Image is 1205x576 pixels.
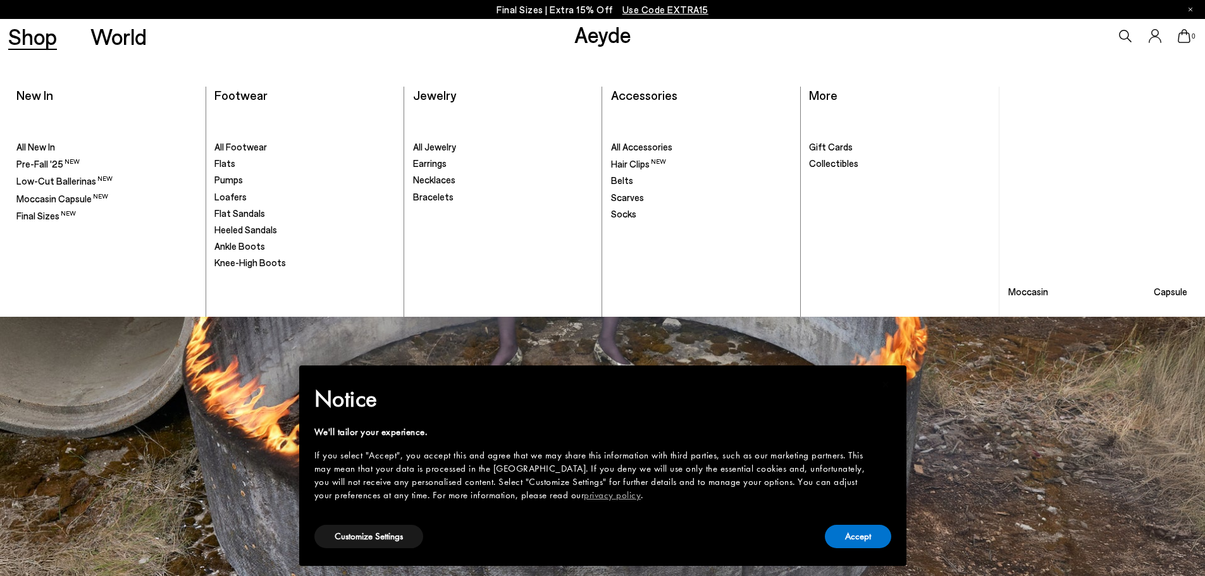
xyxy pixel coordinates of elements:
a: Flat Sandals [214,207,395,220]
button: Customize Settings [314,525,423,548]
h2: Notice [314,383,871,415]
button: Close this notice [871,369,901,400]
a: Scarves [611,192,792,204]
span: Flat Sandals [214,207,265,219]
span: Hair Clips [611,158,666,169]
span: Heeled Sandals [214,224,277,235]
p: Final Sizes | Extra 15% Off [497,2,708,18]
span: Socks [611,208,636,219]
a: Necklaces [413,174,594,187]
h3: Moccasin [1008,287,1048,297]
a: Knee-High Boots [214,257,395,269]
a: Loafers [214,191,395,204]
a: Pre-Fall '25 [16,157,197,171]
span: All Footwear [214,141,267,152]
a: 0 [1178,29,1190,43]
span: Low-Cut Ballerinas [16,175,113,187]
a: Ankle Boots [214,240,395,253]
a: Flats [214,157,395,170]
span: Scarves [611,192,644,203]
span: × [882,374,890,394]
a: All Footwear [214,141,395,154]
a: Earrings [413,157,594,170]
a: Aeyde [574,21,631,47]
a: World [90,25,147,47]
span: Earrings [413,157,447,169]
span: Bracelets [413,191,454,202]
span: Flats [214,157,235,169]
span: Pre-Fall '25 [16,158,80,169]
a: Heeled Sandals [214,224,395,236]
a: New In [16,87,53,102]
a: Belts [611,175,792,187]
a: Collectibles [809,157,991,170]
a: Hair Clips [611,157,792,171]
a: All Jewelry [413,141,594,154]
a: All New In [16,141,197,154]
a: Low-Cut Ballerinas [16,175,197,188]
span: All Accessories [611,141,672,152]
span: All New In [16,141,55,152]
div: We'll tailor your experience. [314,426,871,439]
span: Moccasin Capsule [16,193,108,204]
a: More [809,87,837,102]
span: Final Sizes [16,210,76,221]
span: Necklaces [413,174,455,185]
a: Final Sizes [16,209,197,223]
span: All Jewelry [413,141,456,152]
h3: Capsule [1154,287,1187,297]
a: Socks [611,208,792,221]
span: Ankle Boots [214,240,265,252]
span: Pumps [214,174,243,185]
span: Loafers [214,191,247,202]
span: Knee-High Boots [214,257,286,268]
button: Accept [825,525,891,548]
span: Collectibles [809,157,858,169]
span: Belts [611,175,633,186]
a: privacy policy [584,489,641,501]
span: Gift Cards [809,141,853,152]
a: Accessories [611,87,677,102]
a: Shop [8,25,57,47]
div: If you select "Accept", you accept this and agree that we may share this information with third p... [314,449,871,502]
a: Moccasin Capsule [999,87,1197,309]
img: Mobile_e6eede4d-78b8-4bd1-ae2a-4197e375e133_900x.jpg [999,87,1197,309]
a: Bracelets [413,191,594,204]
a: Jewelry [413,87,456,102]
a: Gift Cards [809,141,991,154]
a: Pumps [214,174,395,187]
a: Footwear [214,87,268,102]
span: 0 [1190,33,1197,40]
a: Moccasin Capsule [16,192,197,205]
a: All Accessories [611,141,792,154]
span: Navigate to /collections/ss25-final-sizes [622,4,708,15]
